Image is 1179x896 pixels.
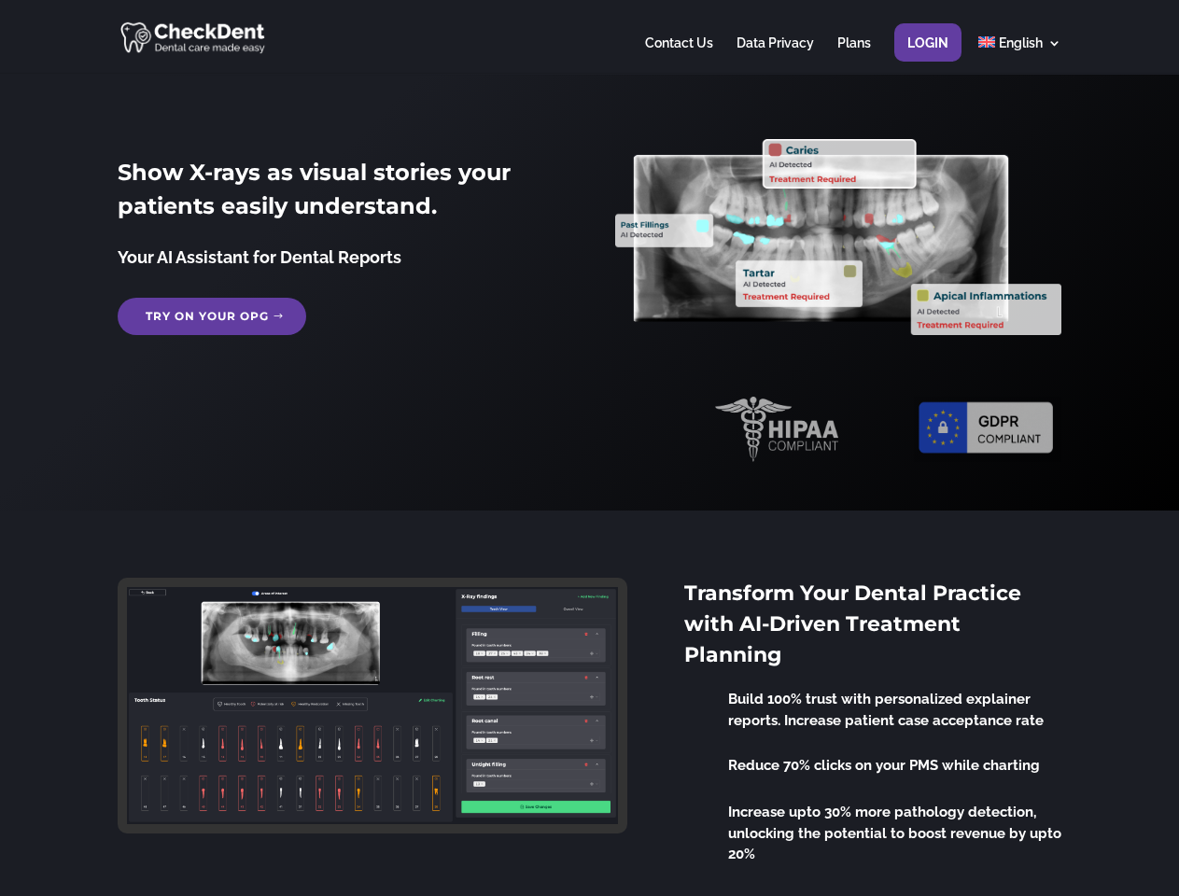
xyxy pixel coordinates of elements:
span: Your AI Assistant for Dental Reports [118,247,401,267]
a: Data Privacy [737,36,814,73]
h2: Show X-rays as visual stories your patients easily understand. [118,156,563,232]
a: Contact Us [645,36,713,73]
span: English [999,35,1043,50]
img: CheckDent AI [120,19,267,55]
img: X_Ray_annotated [615,139,1060,335]
span: Increase upto 30% more pathology detection, unlocking the potential to boost revenue by upto 20% [728,804,1061,862]
a: Try on your OPG [118,298,306,335]
a: Plans [837,36,871,73]
a: English [978,36,1061,73]
span: Reduce 70% clicks on your PMS while charting [728,757,1040,774]
span: Transform Your Dental Practice with AI-Driven Treatment Planning [684,581,1021,667]
a: Login [907,36,948,73]
span: Build 100% trust with personalized explainer reports. Increase patient case acceptance rate [728,691,1044,729]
